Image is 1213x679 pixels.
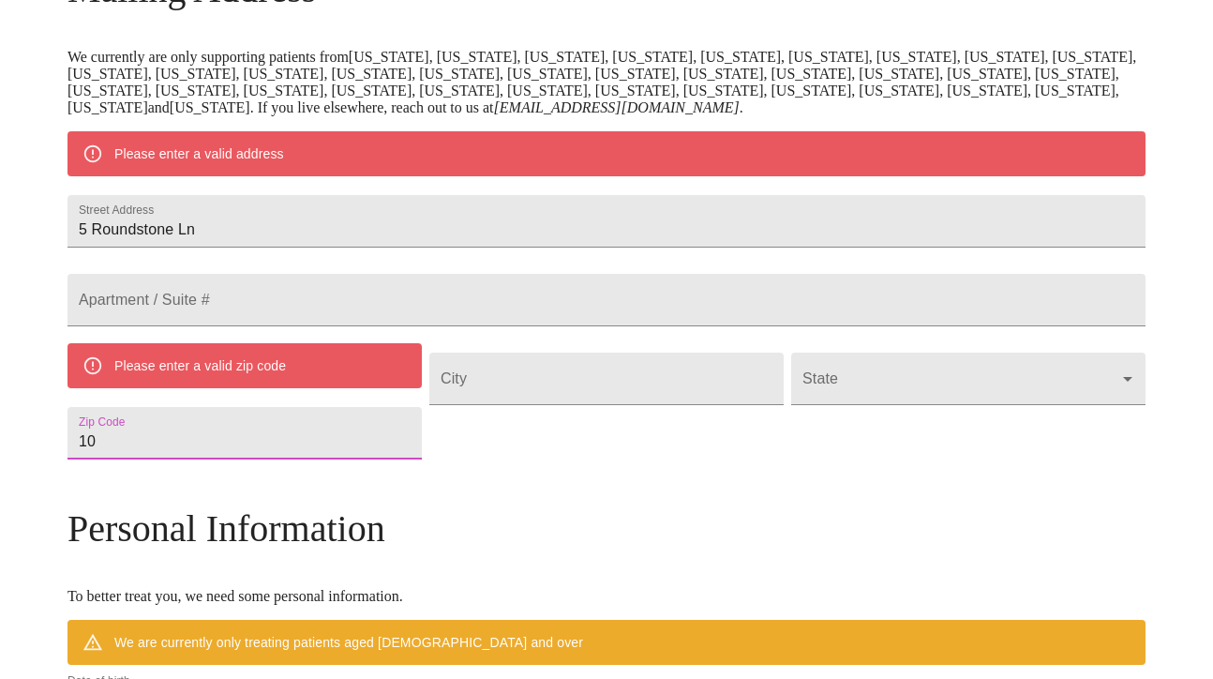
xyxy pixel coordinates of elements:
[67,588,1146,605] p: To better treat you, we need some personal information.
[67,49,1146,116] p: We currently are only supporting patients from [US_STATE], [US_STATE], [US_STATE], [US_STATE], [U...
[114,349,286,383] div: Please enter a valid zip code
[67,506,1146,551] h3: Personal Information
[791,353,1146,405] div: ​
[494,99,740,115] em: [EMAIL_ADDRESS][DOMAIN_NAME]
[114,626,583,659] div: We are currently only treating patients aged [DEMOGRAPHIC_DATA] and over
[114,137,284,171] div: Please enter a valid address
